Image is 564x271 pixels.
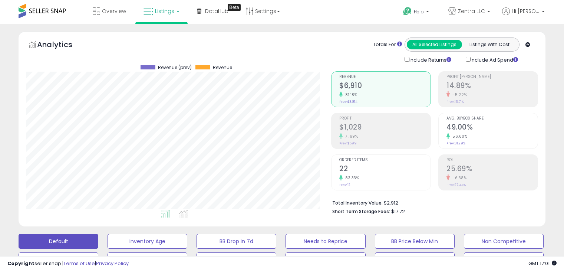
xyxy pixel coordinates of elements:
button: Inventory Age [108,234,187,249]
h2: 14.89% [446,81,538,91]
a: Terms of Use [63,260,95,267]
button: Non Competitive [464,234,544,249]
small: 56.60% [450,134,467,139]
div: seller snap | | [7,260,129,267]
strong: Copyright [7,260,34,267]
h2: 49.00% [446,123,538,133]
h2: $1,029 [339,123,431,133]
a: Privacy Policy [96,260,129,267]
span: Revenue (prev) [158,65,192,70]
span: DataHub [205,7,228,15]
small: Prev: 31.29% [446,141,465,146]
small: -5.22% [450,92,467,98]
small: 81.18% [343,92,357,98]
span: Profit [PERSON_NAME] [446,75,538,79]
b: Short Term Storage Fees: [332,208,390,215]
div: Tooltip anchor [228,4,241,11]
small: 83.33% [343,175,359,181]
span: 2025-10-9 17:01 GMT [528,260,557,267]
small: -6.38% [450,175,466,181]
h2: $6,910 [339,81,431,91]
span: Overview [102,7,126,15]
button: BB Price Below Min [375,234,455,249]
span: Profit [339,117,431,121]
button: Default [19,234,98,249]
span: $17.72 [391,208,405,215]
i: Get Help [403,7,412,16]
small: Prev: 15.71% [446,99,464,104]
span: Revenue [213,65,232,70]
small: Prev: 12 [339,183,350,187]
span: Help [414,9,424,15]
h2: 22 [339,164,431,174]
h2: 25.69% [446,164,538,174]
button: All Selected Listings [407,40,462,49]
a: Help [397,1,436,24]
span: Zentra LLC [458,7,485,15]
button: Needs to Reprice [286,234,365,249]
b: Total Inventory Value: [332,200,383,206]
button: Listings With Cost [462,40,517,49]
div: Totals For [373,41,402,48]
h5: Analytics [37,39,87,52]
span: Listings [155,7,174,15]
span: Ordered Items [339,158,431,162]
small: Prev: 27.44% [446,183,466,187]
small: 71.69% [343,134,358,139]
div: Include Ad Spend [460,55,530,64]
button: BB Drop in 7d [197,234,276,249]
li: $2,912 [332,198,532,207]
span: Revenue [339,75,431,79]
span: Avg. Buybox Share [446,117,538,121]
small: Prev: $3,814 [339,99,357,104]
span: Hi [PERSON_NAME] [512,7,540,15]
small: Prev: $599 [339,141,357,146]
span: ROI [446,158,538,162]
div: Include Returns [399,55,460,64]
a: Hi [PERSON_NAME] [502,7,545,24]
